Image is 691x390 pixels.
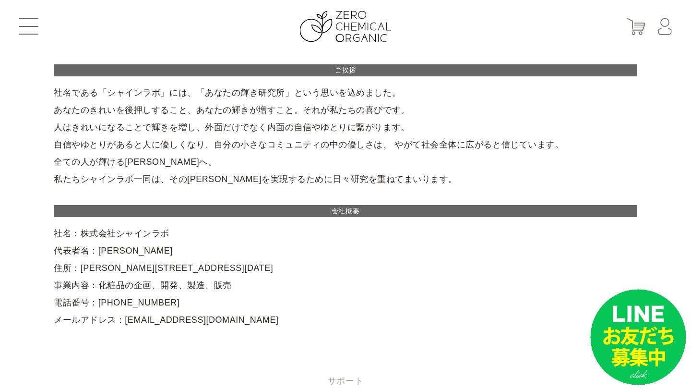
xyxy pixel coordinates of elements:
[19,377,672,385] small: サポート
[627,18,645,35] img: カート
[300,11,392,42] img: ZERO CHEMICAL ORGANIC
[54,64,637,329] div: 社名である「シャインラボ」には、「あなたの輝き研究所」という思いを込めました。 あなたのきれいを後押しすること、あなたの輝きが増すこと。それが私たちの喜びです。 人はきれいになることで輝きを増し...
[658,18,672,35] img: マイページ
[590,289,686,385] img: small_line.png
[54,64,637,76] h2: ご挨拶
[54,205,637,217] h2: 会社概要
